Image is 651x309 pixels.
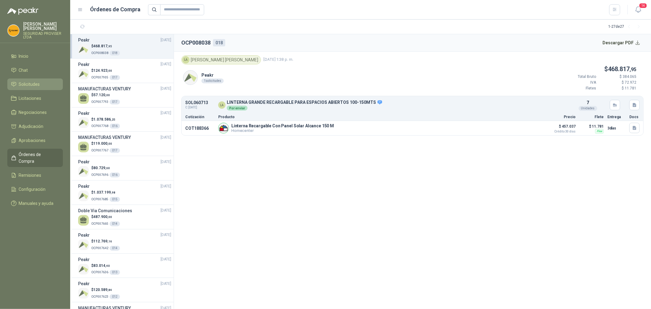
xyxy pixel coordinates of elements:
h3: Peakr [78,256,90,263]
p: $ [91,43,120,49]
span: Configuración [19,186,46,193]
span: [DATE] [161,135,171,140]
div: 1 solicitudes [201,78,224,83]
div: 017 [110,148,120,153]
div: Unidades [579,106,597,111]
a: Licitaciones [7,93,63,104]
span: 119.000 [93,141,112,146]
div: LA [182,56,190,64]
h1: Órdenes de Compra [90,5,141,14]
span: 1.037.199 [93,190,115,194]
p: Docs [629,115,640,119]
span: [DATE] [161,184,171,189]
p: $ [559,64,636,74]
div: [PERSON_NAME] [PERSON_NAME] [181,55,261,64]
a: Inicio [7,50,63,62]
p: $ 11.781 [579,123,604,130]
h3: MANUFACTURAS VENTURY [78,85,131,92]
span: [DATE] 1:38 p. m. [263,57,293,63]
span: OCP007793 [91,100,108,104]
div: 013 [110,270,120,275]
a: Chat [7,64,63,76]
div: Por enviar [227,106,248,111]
p: $ 457.037 [545,123,576,133]
p: IVA [559,80,596,85]
span: [DATE] [161,281,171,287]
div: 1 - 27 de 27 [608,22,644,32]
p: $ [91,190,120,195]
div: 014 [110,246,120,251]
img: Company Logo [78,166,89,177]
span: 124.923 [93,68,112,73]
p: COT188366 [185,126,215,131]
span: 80.729 [93,166,110,170]
p: Flete [579,115,604,119]
span: ,00 [105,93,110,97]
a: Aprobaciones [7,135,63,146]
span: Crédito 30 días [545,130,576,133]
span: ,00 [107,142,112,145]
p: Fletes [559,85,596,91]
h3: Peakr [78,183,90,190]
p: $ [91,287,120,293]
span: ,00 [107,69,112,72]
a: Manuales y ayuda [7,198,63,209]
p: Precio [545,115,576,119]
p: $ [91,263,120,269]
span: [DATE] [161,61,171,67]
span: Aprobaciones [19,137,46,144]
p: $ [91,214,120,220]
p: 7 [587,99,589,106]
a: MANUFACTURAS VENTURY[DATE] $119.000,00OCP007767017 [78,134,171,153]
p: LINTERNA GRANDE RECARGABLE PARA ESPACIOS ABIERTOS 100-150MTS [227,100,383,105]
span: 468.817 [93,44,112,48]
span: [DATE] [161,86,171,92]
span: [DATE] [161,208,171,213]
img: Company Logo [78,69,89,79]
span: OCP007623 [91,295,108,298]
a: Órdenes de Compra [7,149,63,167]
div: Flex [595,129,604,134]
span: 487.900 [93,215,112,219]
div: 018 [213,39,225,46]
p: Total Bruto [559,74,596,80]
h3: Peakr [78,280,90,287]
p: SOL060713 [185,100,208,105]
span: Órdenes de Compra [19,151,57,165]
a: MANUFACTURAS VENTURY[DATE] $57.120,00OCP007793017 [78,85,171,105]
span: 57.120 [93,93,110,97]
a: Peakr[DATE] Company Logo$120.589,84OCP007623012 [78,280,171,300]
p: 3 días [607,125,626,132]
span: Solicitudes [19,81,40,88]
button: Descargar PDF [599,37,644,49]
span: OCP007636 [91,271,108,274]
a: Peakr[DATE] Company Logo$468.817,95OCP008038018 [78,37,171,56]
p: $ [91,68,120,74]
p: Linterna Recargable Con Panel Solar Alcance 150 M [231,123,334,128]
span: ,84 [107,288,112,292]
p: Cotización [185,115,215,119]
span: 83.014 [93,264,110,268]
img: Company Logo [78,44,89,55]
span: [DATE] [161,37,171,43]
p: $ [91,238,120,244]
span: [DATE] [161,159,171,165]
span: OCP007665 [91,222,108,225]
img: Company Logo [78,191,89,201]
a: Remisiones [7,169,63,181]
span: ,40 [105,264,110,267]
a: Negociaciones [7,107,63,118]
p: Producto [218,115,541,119]
a: Configuración [7,184,63,195]
h3: Peakr [78,232,90,238]
div: 017 [110,100,120,104]
span: OCP007768 [91,124,108,128]
a: Peakr[DATE] Company Logo$112.769,16OCP007642014 [78,232,171,251]
span: Manuales y ayuda [19,200,54,207]
h3: MANUFACTURAS VENTURY [78,134,131,141]
a: Adjudicación [7,121,63,132]
img: Company Logo [78,239,89,250]
h3: Doble Via Comunicaciones [78,207,132,214]
img: Company Logo [78,117,89,128]
img: Logo peakr [7,7,38,15]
